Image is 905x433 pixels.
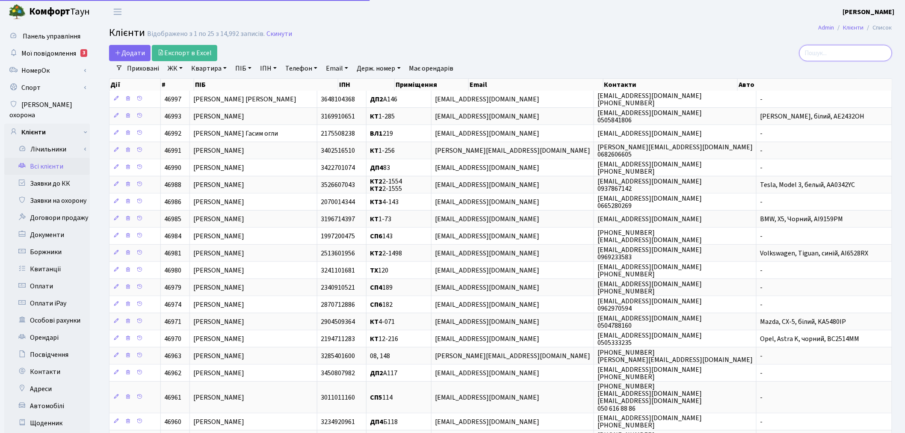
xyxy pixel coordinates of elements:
[164,334,181,344] span: 46970
[435,368,539,378] span: [EMAIL_ADDRESS][DOMAIN_NAME]
[370,129,383,138] b: ВЛ1
[4,295,90,312] a: Оплати iPay
[799,45,892,61] input: Пошук...
[370,266,388,275] span: 120
[843,23,864,32] a: Клієнти
[164,351,181,361] span: 46963
[4,192,90,209] a: Заявки на охорону
[370,163,390,172] span: 83
[4,329,90,346] a: Орендарі
[597,314,702,330] span: [EMAIL_ADDRESS][DOMAIN_NAME] 0504788160
[80,49,87,57] div: 3
[819,23,834,32] a: Admin
[321,417,355,427] span: 3234920961
[29,5,90,19] span: Таун
[406,61,457,76] a: Має орендарів
[760,214,843,224] span: BMW, X5, Чорний, AI9159PM
[760,368,763,378] span: -
[597,228,702,245] span: [PHONE_NUMBER] [EMAIL_ADDRESS][DOMAIN_NAME]
[4,415,90,432] a: Щоденник
[597,108,702,125] span: [EMAIL_ADDRESS][DOMAIN_NAME] 0505841806
[370,146,379,155] b: КТ
[321,283,355,292] span: 2340910521
[738,79,892,91] th: Авто
[760,417,763,427] span: -
[760,249,868,258] span: Volkswagen, Tiguan, синій, AI6528RX
[193,231,244,241] span: [PERSON_NAME]
[370,249,382,258] b: КТ2
[193,180,244,190] span: [PERSON_NAME]
[10,141,90,158] a: Лічильники
[760,95,763,104] span: -
[370,334,398,344] span: 12-216
[395,79,469,91] th: Приміщення
[469,79,603,91] th: Email
[4,79,90,96] a: Спорт
[370,177,382,186] b: КТ2
[435,266,539,275] span: [EMAIL_ADDRESS][DOMAIN_NAME]
[282,61,321,76] a: Телефон
[806,19,905,37] nav: breadcrumb
[4,346,90,363] a: Посвідчення
[4,363,90,380] a: Контакти
[164,317,181,326] span: 46971
[435,163,539,172] span: [EMAIL_ADDRESS][DOMAIN_NAME]
[760,351,763,361] span: -
[370,317,395,326] span: 4-071
[597,331,702,347] span: [EMAIL_ADDRESS][DOMAIN_NAME] 0505333235
[321,368,355,378] span: 3450807982
[4,45,90,62] a: Мої повідомлення3
[597,91,702,108] span: [EMAIL_ADDRESS][DOMAIN_NAME] [PHONE_NUMBER]
[321,266,355,275] span: 3241101681
[164,214,181,224] span: 46985
[164,95,181,104] span: 46997
[370,231,393,241] span: 143
[597,245,702,262] span: [EMAIL_ADDRESS][DOMAIN_NAME] 0969233583
[370,393,393,402] span: 114
[164,61,186,76] a: ЖК
[321,95,355,104] span: 3648104368
[193,300,244,309] span: [PERSON_NAME]
[193,146,244,155] span: [PERSON_NAME]
[164,368,181,378] span: 46962
[370,249,402,258] span: 2-1498
[843,7,895,17] a: [PERSON_NAME]
[760,231,763,241] span: -
[597,365,702,382] span: [EMAIL_ADDRESS][DOMAIN_NAME] [PHONE_NUMBER]
[4,226,90,243] a: Документи
[4,124,90,141] a: Клієнти
[29,5,70,18] b: Комфорт
[193,334,244,344] span: [PERSON_NAME]
[370,300,393,309] span: 182
[321,231,355,241] span: 1997200475
[435,214,539,224] span: [EMAIL_ADDRESS][DOMAIN_NAME]
[760,300,763,309] span: -
[370,112,395,121] span: 1-285
[232,61,255,76] a: ПІБ
[370,146,395,155] span: 1-256
[109,79,161,91] th: Дії
[321,351,355,361] span: 3285401600
[435,300,539,309] span: [EMAIL_ADDRESS][DOMAIN_NAME]
[435,180,539,190] span: [EMAIL_ADDRESS][DOMAIN_NAME]
[370,351,390,361] span: 08, 148
[164,300,181,309] span: 46974
[321,180,355,190] span: 3526607043
[338,79,395,91] th: ІПН
[435,393,539,402] span: [EMAIL_ADDRESS][DOMAIN_NAME]
[147,30,265,38] div: Відображено з 1 по 25 з 14,992 записів.
[597,214,702,224] span: [EMAIL_ADDRESS][DOMAIN_NAME]
[266,30,292,38] a: Скинути
[370,317,379,326] b: КТ
[760,393,763,402] span: -
[370,300,382,309] b: СП6
[597,262,702,279] span: [EMAIL_ADDRESS][DOMAIN_NAME] [PHONE_NUMBER]
[370,417,383,427] b: ДП4
[164,231,181,241] span: 46984
[161,79,194,91] th: #
[4,312,90,329] a: Особові рахунки
[4,62,90,79] a: НомерОк
[193,351,244,361] span: [PERSON_NAME]
[164,112,181,121] span: 46993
